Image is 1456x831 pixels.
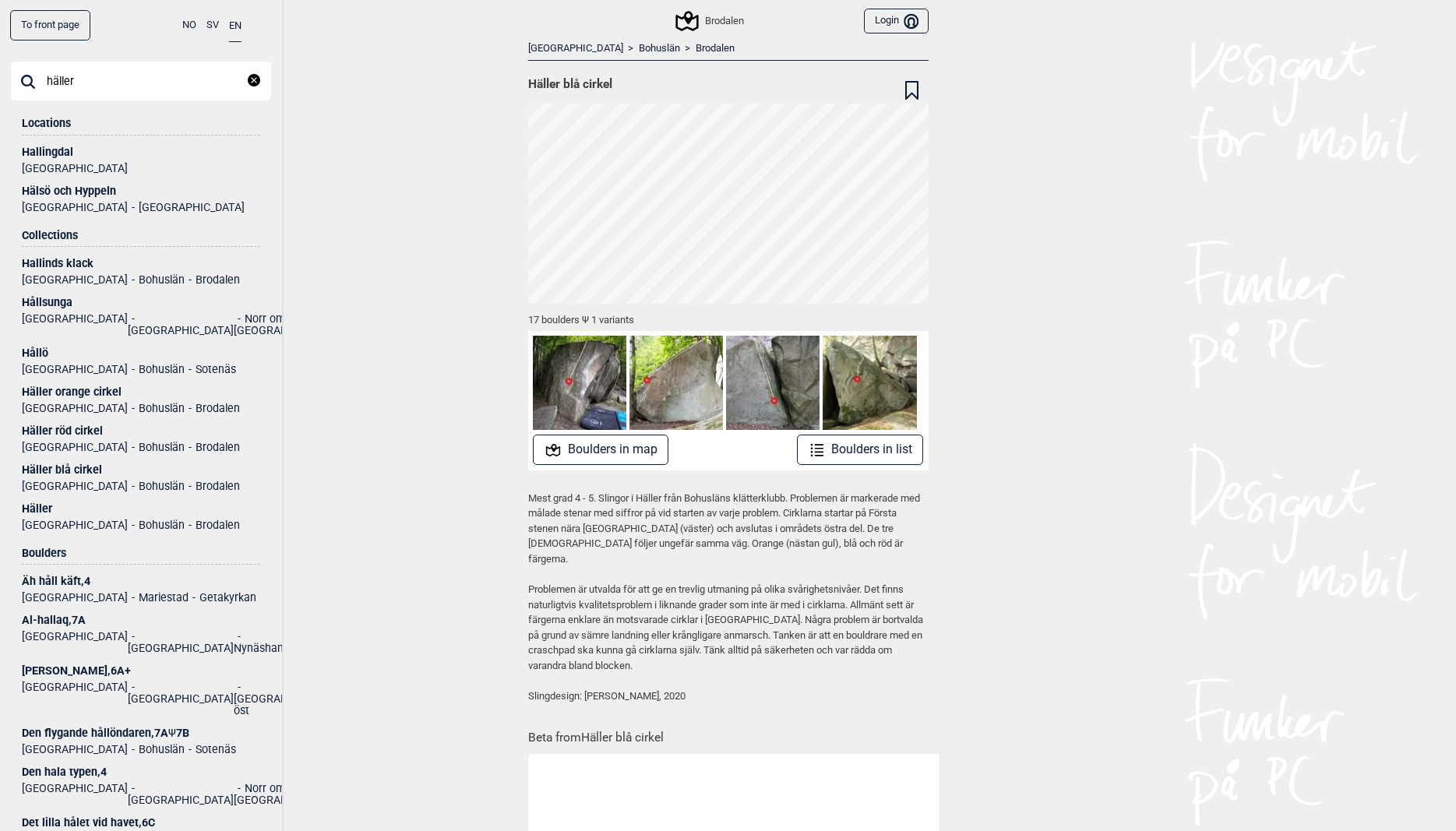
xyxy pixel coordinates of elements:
[22,274,128,286] li: [GEOGRAPHIC_DATA]
[185,364,236,375] li: Sotenäs
[678,12,743,30] div: Brodalen
[528,76,612,92] span: Häller blå cirkel
[22,481,128,492] li: [GEOGRAPHIC_DATA]
[22,185,260,197] div: Hälsö och Hyppeln
[22,101,260,136] div: Locations
[22,631,128,654] li: [GEOGRAPHIC_DATA]
[22,146,260,158] div: Hallingdal
[128,681,234,717] li: [GEOGRAPHIC_DATA]
[128,202,245,213] li: [GEOGRAPHIC_DATA]
[128,313,234,336] li: [GEOGRAPHIC_DATA]
[22,592,128,604] li: [GEOGRAPHIC_DATA]
[22,163,128,174] li: [GEOGRAPHIC_DATA]
[128,442,185,453] li: Bohuslän
[528,42,623,55] a: [GEOGRAPHIC_DATA]
[533,435,668,465] button: Boulders in map
[22,817,260,829] div: Det lilla hålet vid havet , 6C
[639,42,680,55] a: Bohuslän
[22,258,260,269] div: Hallinds klack
[22,442,128,453] li: [GEOGRAPHIC_DATA]
[234,681,340,717] li: [GEOGRAPHIC_DATA] öst
[22,783,128,806] li: [GEOGRAPHIC_DATA]
[128,631,234,654] li: [GEOGRAPHIC_DATA]
[22,766,260,778] div: Den hala typen , 4
[528,491,929,567] p: Mest grad 4 - 5. Slingor i Häller från Bohusläns klätterklubb. Problemen är markerade med målade ...
[185,744,236,755] li: Sotenäs
[128,519,185,531] li: Bohuslän
[22,531,260,565] div: Boulders
[22,425,260,437] div: Häller röd cirkel
[128,592,189,604] li: Mariestad
[528,720,929,747] h1: Beta from Häller blå cirkel
[628,42,633,55] span: >
[22,519,128,531] li: [GEOGRAPHIC_DATA]
[22,364,128,375] li: [GEOGRAPHIC_DATA]
[182,10,196,40] button: NO
[128,783,234,806] li: [GEOGRAPHIC_DATA]
[22,614,260,626] div: Al-hallaq , 7A
[22,681,128,717] li: [GEOGRAPHIC_DATA]
[22,403,128,414] li: [GEOGRAPHIC_DATA]
[229,10,241,42] button: EN
[726,336,820,429] img: Liten arete
[128,403,185,414] li: Bohuslän
[234,313,340,336] li: Norr om [GEOGRAPHIC_DATA]
[696,42,735,55] a: Brodalen
[22,386,260,398] div: Häller orange cirkel
[206,10,219,40] button: SV
[22,297,260,308] div: Hållsunga
[22,665,260,677] div: [PERSON_NAME] , 6A+
[864,9,928,34] button: Login
[22,213,260,248] div: Collections
[629,336,723,429] img: Forsta areten
[22,347,260,359] div: Hållö
[128,744,185,755] li: Bohuslän
[185,442,240,453] li: Brodalen
[22,503,260,515] div: Häller
[168,727,176,739] span: Ψ
[128,481,185,492] li: Bohuslän
[185,274,240,286] li: Brodalen
[22,727,260,739] div: Den flygande hållöndaren , 7A 7B
[533,336,626,429] img: Dalle d Alf 210829
[234,631,294,654] li: Nynäshamn
[185,403,240,414] li: Brodalen
[185,519,240,531] li: Brodalen
[22,576,260,587] div: Äh håll käft , 4
[797,435,924,465] button: Boulders in list
[10,61,272,101] input: Search boulder name, location or collection
[528,304,929,331] div: 17 boulders Ψ 1 variants
[22,313,128,336] li: [GEOGRAPHIC_DATA]
[189,592,256,604] li: Getakyrkan
[685,42,690,55] span: >
[22,744,128,755] li: [GEOGRAPHIC_DATA]
[528,688,929,704] p: Slingdesign: [PERSON_NAME], 2020
[22,464,260,476] div: Häller blå cirkel
[10,10,90,40] a: To front page
[22,202,128,213] li: [GEOGRAPHIC_DATA]
[823,336,916,429] img: Piggsoppar
[528,582,929,673] p: Problemen är utvalda för att ge en trevlig utmaning på olika svårighetsnivåer. Det finns naturlig...
[185,481,240,492] li: Brodalen
[234,783,340,806] li: Norr om [GEOGRAPHIC_DATA]
[128,364,185,375] li: Bohuslän
[128,274,185,286] li: Bohuslän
